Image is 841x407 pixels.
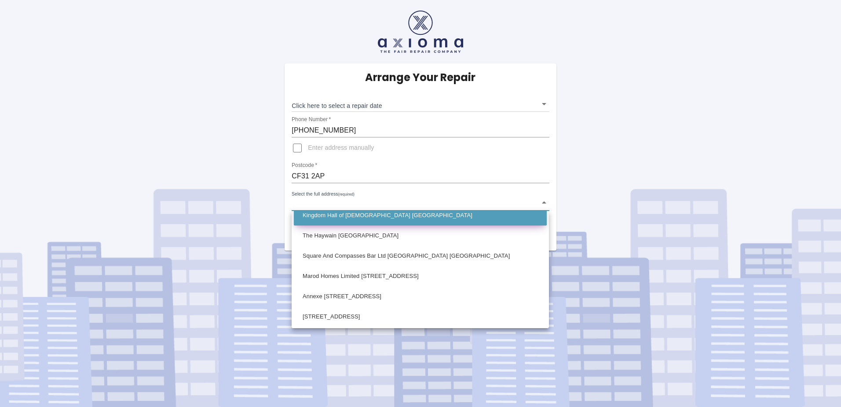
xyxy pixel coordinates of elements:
li: [STREET_ADDRESS] [294,307,547,327]
li: Marod Homes Limited [STREET_ADDRESS] [294,266,547,286]
li: Kingdom Hall of [DEMOGRAPHIC_DATA] [GEOGRAPHIC_DATA] [294,205,547,226]
li: Annexe [STREET_ADDRESS] [294,286,547,307]
li: [STREET_ADDRESS] [294,327,547,347]
li: Square And Compasses Bar Ltd [GEOGRAPHIC_DATA] [GEOGRAPHIC_DATA] [294,246,547,266]
li: The Haywain [GEOGRAPHIC_DATA] [294,226,547,246]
